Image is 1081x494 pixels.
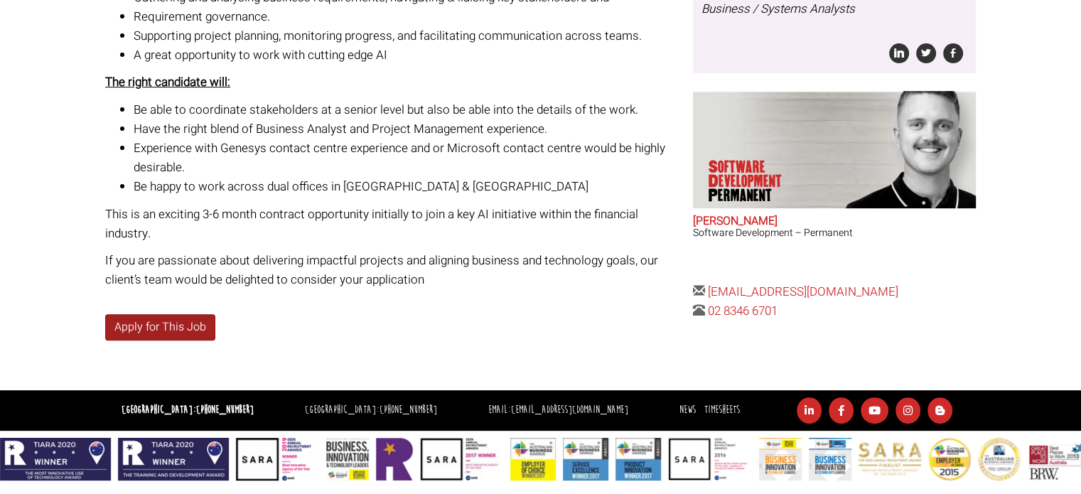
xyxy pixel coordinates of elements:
[709,160,818,203] p: Software Development
[708,302,778,320] a: 02 8346 6701
[105,73,230,91] strong: The right candidate will:
[679,403,696,417] a: News
[122,403,254,417] strong: [GEOGRAPHIC_DATA]:
[380,403,437,417] a: [PHONE_NUMBER]
[134,26,682,45] li: Supporting project planning, monitoring progress, and facilitating communication across teams.
[105,205,682,243] p: This is an exciting 3-6 month contract opportunity initially to join a key AI initiative within t...
[301,400,441,421] li: [GEOGRAPHIC_DATA]:
[105,314,215,340] a: Apply for This Job
[196,403,254,417] a: [PHONE_NUMBER]
[708,283,898,301] a: [EMAIL_ADDRESS][DOMAIN_NAME]
[134,119,682,139] li: Have the right blend of Business Analyst and Project Management experience.
[693,215,976,228] h2: [PERSON_NAME]
[693,227,976,238] h3: Software Development – Permanent
[511,403,628,417] a: [EMAIL_ADDRESS][DOMAIN_NAME]
[134,177,682,196] li: Be happy to work across dual offices in [GEOGRAPHIC_DATA] & [GEOGRAPHIC_DATA]
[134,7,682,26] li: Requirement governance.
[485,400,632,421] li: Email:
[105,251,682,289] p: If you are passionate about delivering impactful projects and aligning business and technology go...
[134,100,682,119] li: Be able to coordinate stakeholders at a senior level but also be able into the details of the work.
[134,45,682,65] li: A great opportunity to work with cutting edge AI
[709,188,818,203] span: Permanent
[134,139,682,177] li: Experience with Genesys contact centre experience and or Microsoft contact centre would be highly...
[704,403,740,417] a: Timesheets
[839,91,976,208] img: Sam Williamson does Software Development Permanent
